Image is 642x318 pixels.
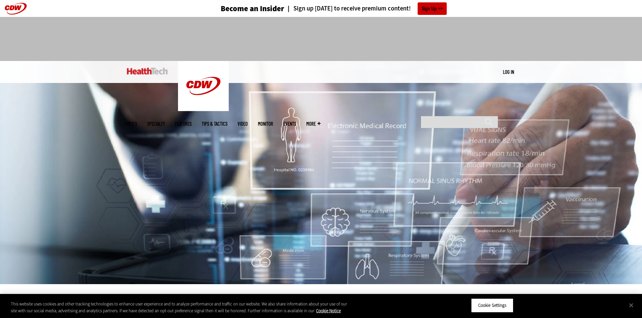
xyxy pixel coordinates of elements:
span: More [306,121,320,126]
div: This website uses cookies and other tracking technologies to enhance user experience and to analy... [11,301,353,314]
a: More information about your privacy [316,308,341,314]
h3: Become an Insider [221,5,284,13]
span: Specialty [147,121,165,126]
a: Events [283,121,296,126]
a: MonITor [258,121,273,126]
button: Close [624,298,639,313]
button: Cookie Settings [471,298,513,313]
a: Become an Insider [195,5,284,13]
div: User menu [503,68,514,76]
a: Log in [503,69,514,75]
iframe: advertisement [198,24,444,54]
img: Home [127,68,168,75]
span: Topics [125,121,137,126]
a: Tips & Tactics [202,121,227,126]
img: Home [178,61,229,111]
a: Sign up [DATE] to receive premium content! [284,5,411,12]
a: CDW [178,106,229,113]
a: Sign Up [418,2,447,15]
a: Features [175,121,192,126]
a: Video [238,121,248,126]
